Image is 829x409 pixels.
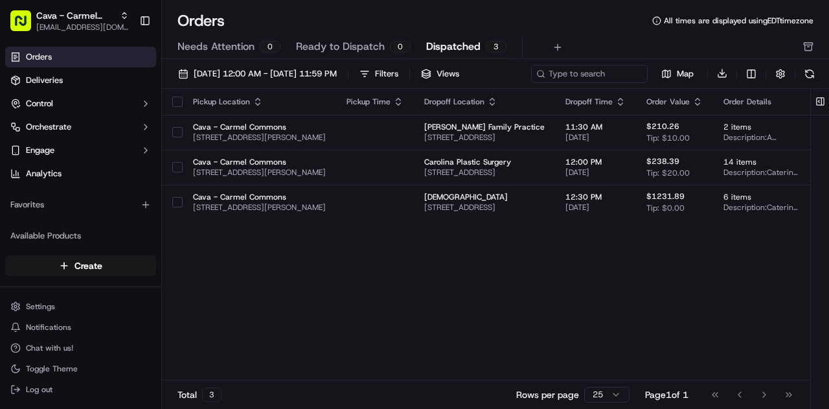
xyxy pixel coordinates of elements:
button: Engage [5,140,156,161]
a: Powered byPylon [91,312,157,323]
img: 1727276513143-84d647e1-66c0-4f92-a045-3c9f9f5dfd92 [27,124,51,147]
img: 1736555255976-a54dd68f-1ca7-489b-9aae-adbdc363a1c4 [26,237,36,247]
span: Description: Catering order for 60 people, including 3 Group Bowl Bars with Grilled Chicken, 2 Gr... [723,202,798,213]
span: All times are displayed using EDT timezone [664,16,813,26]
div: 3 [486,41,506,53]
span: Analytics [26,168,62,180]
a: 📗Knowledge Base [8,285,104,308]
span: Engage [26,145,54,156]
div: Order Value [646,97,703,107]
span: [DATE] [115,236,141,246]
span: [STREET_ADDRESS][PERSON_NAME] [193,167,326,178]
button: [DATE] 12:00 AM - [DATE] 11:59 PM [172,65,343,83]
span: [STREET_ADDRESS][PERSON_NAME] [193,132,326,143]
span: Dispatched [426,39,481,54]
span: $210.26 [646,121,679,132]
button: Notifications [5,318,156,336]
span: [DATE] 12:00 AM - [DATE] 11:59 PM [194,68,337,80]
span: Map [677,68,694,80]
span: 12:30 PM [565,192,626,202]
div: 3 [202,388,221,402]
span: [PERSON_NAME] Family Practice [424,122,545,132]
span: Knowledge Base [26,290,99,303]
span: Cava - Carmel Commons [193,192,326,202]
button: Control [5,93,156,114]
div: Pickup Time [346,97,403,107]
button: Chat with us! [5,339,156,357]
span: 12:00 PM [565,157,626,167]
div: Past conversations [13,169,87,179]
button: Orchestrate [5,117,156,137]
img: Nash [13,13,39,39]
div: 0 [390,41,411,53]
span: Tip: $0.00 [646,203,685,213]
div: 📗 [13,291,23,301]
span: Tip: $20.00 [646,168,690,178]
span: Carmel Commons [40,201,109,211]
button: Start new chat [220,128,236,143]
button: Views [415,65,465,83]
div: Favorites [5,194,156,215]
span: Needs Attention [177,39,255,54]
button: Log out [5,380,156,399]
span: Orders [26,51,52,63]
span: Log out [26,384,52,395]
span: [STREET_ADDRESS] [424,132,545,143]
span: $1231.89 [646,191,685,202]
img: Carmel Commons [13,189,34,209]
img: 1736555255976-a54dd68f-1ca7-489b-9aae-adbdc363a1c4 [13,124,36,147]
span: Carolina Plastic Surgery [424,157,545,167]
h1: Orders [177,10,225,31]
button: [EMAIL_ADDRESS][DOMAIN_NAME] [36,22,129,32]
span: Views [437,68,459,80]
div: Available Products [5,226,156,246]
div: Filters [375,68,398,80]
span: [PERSON_NAME] [40,236,105,246]
span: Cava - Carmel Commons [193,122,326,132]
span: Orchestrate [26,121,71,133]
span: [DEMOGRAPHIC_DATA] [424,192,545,202]
input: Got a question? Start typing here... [34,84,233,97]
div: Dropoff Time [565,97,626,107]
div: Start new chat [58,124,212,137]
span: 2 items [723,122,798,132]
div: Order Details [723,97,798,107]
span: Description: Catering order for 12 people including a Group Bowl Bar with Grilled Chicken, Saffro... [723,167,798,178]
span: • [108,236,112,246]
a: Analytics [5,163,156,184]
span: [DATE] [119,201,146,211]
div: Dropoff Location [424,97,545,107]
span: [DATE] [565,167,626,178]
span: 11:30 AM [565,122,626,132]
a: Deliveries [5,70,156,91]
span: [DATE] [565,132,626,143]
a: 💻API Documentation [104,285,213,308]
div: Pickup Location [193,97,326,107]
span: [DATE] [565,202,626,213]
span: Tip: $10.00 [646,133,690,143]
span: 6 items [723,192,798,202]
button: See all [201,166,236,181]
button: Refresh [801,65,819,83]
p: Welcome 👋 [13,52,236,73]
button: Toggle Theme [5,360,156,378]
p: Rows per page [516,388,579,401]
div: Page 1 of 1 [645,388,688,401]
span: Control [26,98,53,110]
button: Cava - Carmel Commons[EMAIL_ADDRESS][DOMAIN_NAME] [5,5,134,36]
span: [STREET_ADDRESS][PERSON_NAME] [193,202,326,213]
span: [STREET_ADDRESS] [424,202,545,213]
span: Toggle Theme [26,364,78,374]
span: Notifications [26,322,71,333]
img: Angelique Valdez [13,224,34,244]
span: Create [74,259,102,272]
button: Settings [5,298,156,316]
span: Description: A catering order for 10 people including a Group Bowl Bar with grilled chicken, saff... [723,132,798,143]
span: Ready to Dispatch [296,39,385,54]
span: Pylon [129,313,157,323]
button: Map [653,66,702,82]
button: Cava - Carmel Commons [36,9,115,22]
a: Orders [5,47,156,67]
